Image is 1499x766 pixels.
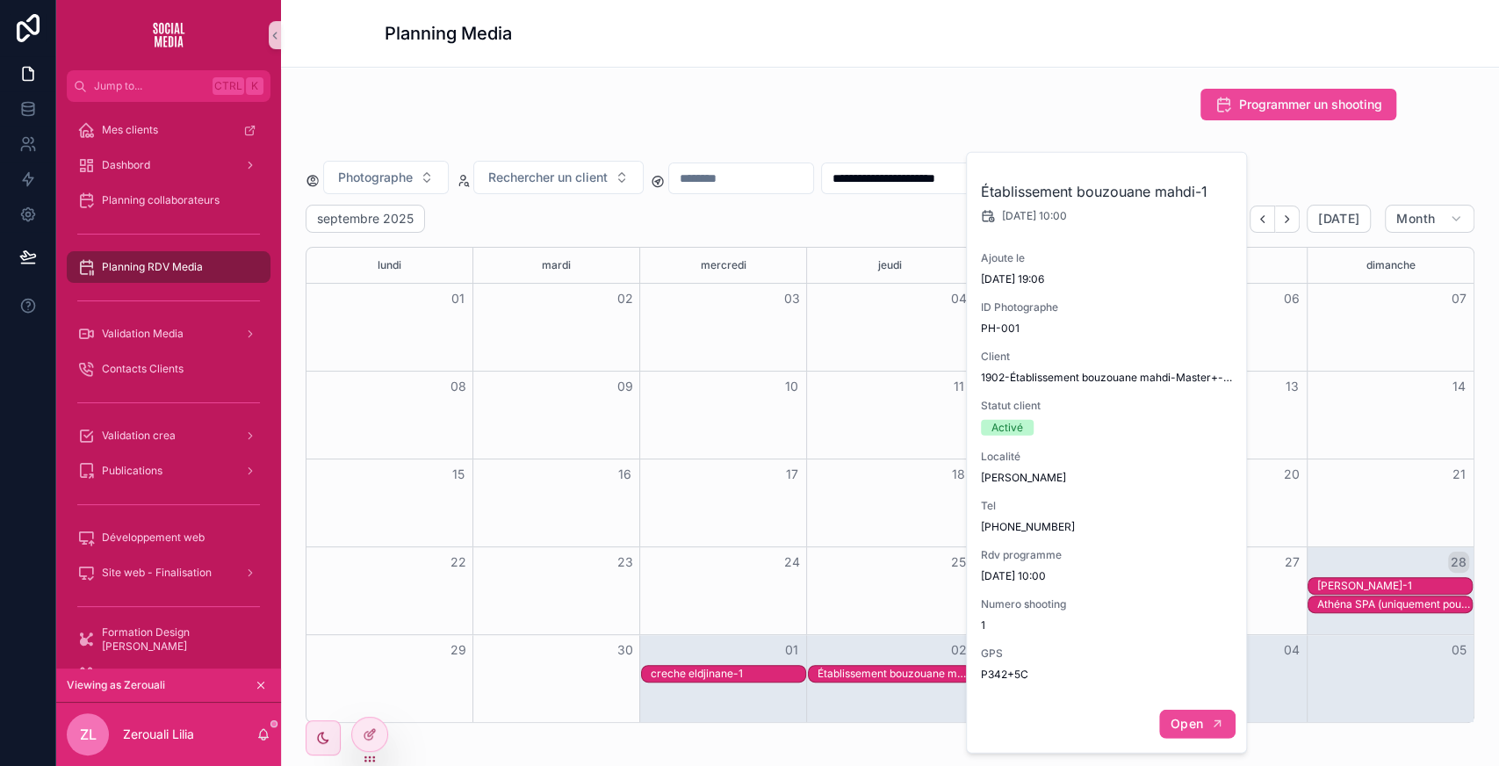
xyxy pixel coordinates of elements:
div: lundi [309,248,470,283]
button: 22 [448,552,469,573]
div: mardi [476,248,637,283]
button: 16 [615,464,636,485]
span: Publications [102,464,162,478]
span: Photographe [338,169,413,186]
span: Client [981,350,1234,364]
span: Ctrl [213,77,244,95]
span: Statut client [981,399,1234,413]
span: Localité [981,450,1234,464]
span: Viewing as Zerouali [67,678,165,692]
span: Rdv programme [981,548,1234,562]
button: 18 [948,464,969,485]
button: 02 [948,640,969,661]
button: 23 [615,552,636,573]
span: Mes clients [102,123,158,137]
a: Mes clients [67,114,270,146]
span: GPS [981,647,1234,661]
span: Développement web [102,531,205,545]
span: [DATE] [1318,211,1359,227]
button: 20 [1281,464,1302,485]
h1: Planning Media [385,21,512,46]
button: Back [1250,206,1275,233]
span: Formation Design [PERSON_NAME] [102,625,253,654]
button: 05 [1448,640,1469,661]
span: 1 [981,618,1234,632]
div: scrollable content [56,102,281,668]
button: 25 [948,552,969,573]
a: Validation Media [67,318,270,350]
span: Programmer un shooting [1239,96,1382,113]
div: [PERSON_NAME]-1 [1317,579,1472,593]
span: Open [1171,716,1203,732]
button: 29 [448,640,469,661]
div: Athéna SPA (uniquement pour femmes)-1 [1317,596,1472,612]
button: 01 [782,640,803,661]
span: Month [1396,211,1435,227]
a: Planning RDV Media [67,251,270,283]
button: 10 [782,376,803,397]
p: Zerouali Lilia [123,726,194,743]
div: Établissement bouzouane mahdi-1 [818,667,972,681]
div: Établissement bouzouane mahdi-1 [818,666,972,682]
button: Next [1275,206,1300,233]
span: [DATE] 10:00 [1002,209,1067,223]
button: 04 [948,288,969,309]
button: 24 [782,552,803,573]
span: Planning collaborateurs [102,193,220,207]
span: [PHONE_NUMBER] [981,520,1234,534]
div: creche eldjinane-1 [651,666,805,682]
span: ID Photographe [981,300,1234,314]
span: Site web - Finalisation [102,566,212,580]
button: 28 [1448,552,1469,573]
span: Validation crea [102,429,176,443]
button: 03 [782,288,803,309]
span: [DATE] 10:00 [981,569,1234,583]
a: Site web - Finalisation [67,557,270,589]
span: Tel [981,499,1234,513]
button: 08 [448,376,469,397]
button: 11 [948,376,969,397]
button: [DATE] [1307,205,1371,233]
button: 14 [1448,376,1469,397]
button: 04 [1281,640,1302,661]
a: Dashbord [67,149,270,181]
div: jeudi [810,248,970,283]
span: Numero shooting [981,597,1234,611]
span: P342+5C [981,668,1234,682]
a: Développement web [67,522,270,553]
span: [PERSON_NAME] [981,471,1234,485]
button: 30 [615,640,636,661]
button: 02 [615,288,636,309]
button: Select Button [323,161,449,194]
button: 17 [782,464,803,485]
div: Month View [306,247,1474,723]
span: Dashbord [102,158,150,172]
span: 1902-Établissement bouzouane mahdi-Master+-Activé-22 [981,371,1234,385]
span: ZL [80,724,97,745]
span: Rechercher un client [488,169,608,186]
a: Planning collaborateurs [67,184,270,216]
span: Validation Media [102,327,184,341]
button: 07 [1448,288,1469,309]
span: Suivi des SAMS [102,668,180,682]
a: Publications [67,455,270,487]
button: Programmer un shooting [1200,89,1396,120]
button: Month [1385,205,1474,233]
button: 13 [1281,376,1302,397]
button: 01 [448,288,469,309]
button: 09 [615,376,636,397]
button: 15 [448,464,469,485]
button: 21 [1448,464,1469,485]
h2: Établissement bouzouane mahdi-1 [981,181,1234,202]
div: Athéna SPA (uniquement pour femmes)-1 [1317,597,1472,611]
span: Contacts Clients [102,362,184,376]
a: Validation crea [67,420,270,452]
button: Select Button [473,161,644,194]
h2: septembre 2025 [317,210,414,228]
a: Suivi des SAMS [67,659,270,690]
span: PH-001 [981,322,1020,336]
div: creche eldjinane-1 [651,667,805,681]
div: Activé [991,420,1023,436]
img: App logo [141,21,197,49]
button: 27 [1281,552,1302,573]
